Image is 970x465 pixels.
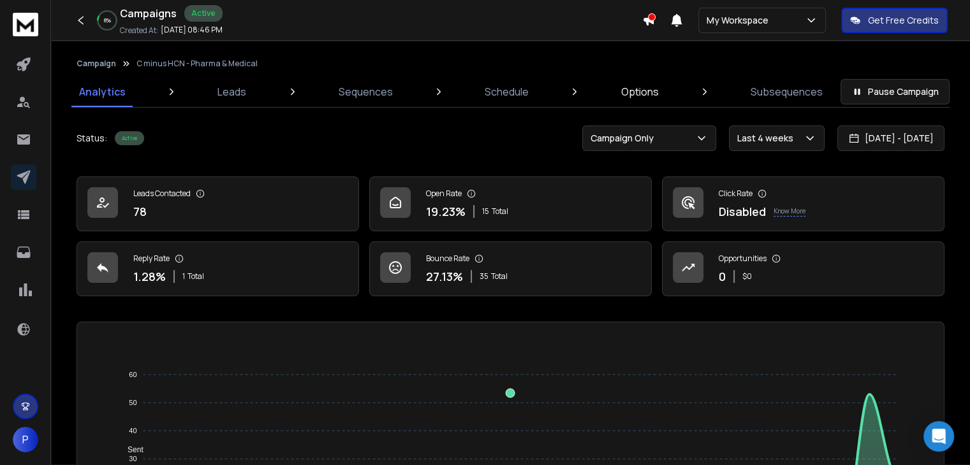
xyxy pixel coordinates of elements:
h1: Campaigns [120,6,177,21]
a: Bounce Rate27.13%35Total [369,241,652,296]
span: 15 [482,206,489,217]
span: 1 [182,271,185,282]
a: Reply Rate1.28%1Total [77,241,359,296]
p: Disabled [719,203,766,220]
p: Reply Rate [133,254,170,264]
a: Leads [210,76,254,107]
span: Total [187,271,204,282]
span: Sent [118,445,143,454]
p: Leads Contacted [133,189,191,199]
p: Created At: [120,25,158,36]
p: C minus HCN - Pharma & Medical [136,59,258,69]
p: Get Free Credits [868,14,939,27]
p: Analytics [79,84,126,99]
p: Status: [77,132,107,145]
a: Sequences [331,76,400,107]
p: 0 [719,268,726,285]
a: Analytics [71,76,133,107]
a: Options [614,76,666,107]
div: Open Intercom Messenger [923,421,954,452]
p: Subsequences [751,84,823,99]
p: $ 0 [742,271,752,282]
p: Options [621,84,659,99]
p: 78 [133,203,147,220]
button: Pause Campaign [841,79,950,104]
tspan: 40 [129,427,137,434]
p: 27.13 % [426,268,463,285]
button: Campaign [77,59,116,69]
p: Last 4 weeks [737,132,798,145]
p: Open Rate [426,189,462,199]
a: Leads Contacted78 [77,176,359,231]
p: Opportunities [719,254,767,264]
p: Schedule [485,84,529,99]
p: My Workspace [707,14,774,27]
p: 19.23 % [426,203,466,220]
span: Total [492,206,508,217]
p: [DATE] 08:46 PM [161,25,223,35]
img: logo [13,13,38,36]
tspan: 60 [129,371,137,378]
a: Click RateDisabledKnow More [662,176,944,231]
button: P [13,427,38,452]
div: Active [115,131,144,145]
button: [DATE] - [DATE] [837,125,944,151]
span: 35 [480,271,489,282]
p: Leads [217,84,246,99]
p: Bounce Rate [426,254,469,264]
tspan: 30 [129,455,137,462]
p: 1.28 % [133,268,166,285]
p: 8 % [104,17,111,24]
a: Subsequences [743,76,830,107]
a: Schedule [477,76,536,107]
button: Get Free Credits [841,8,948,33]
a: Opportunities0$0 [662,241,944,296]
p: Click Rate [719,189,753,199]
p: Campaign Only [591,132,659,145]
span: Total [491,271,508,282]
a: Open Rate19.23%15Total [369,176,652,231]
div: Active [184,5,223,22]
tspan: 50 [129,399,137,406]
p: Know More [774,206,805,217]
p: Sequences [339,84,393,99]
